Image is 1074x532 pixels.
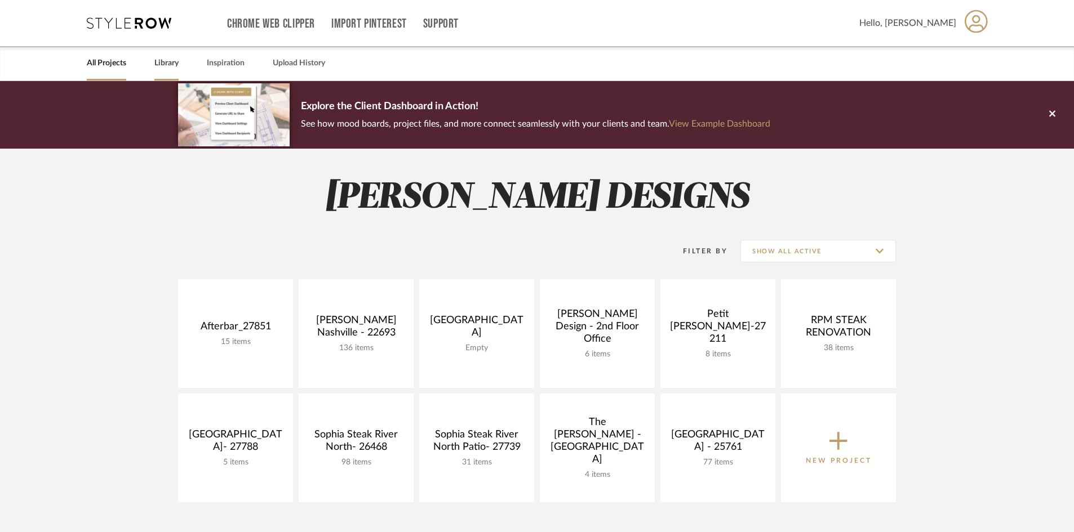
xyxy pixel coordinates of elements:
div: 98 items [308,458,405,467]
div: 15 items [187,337,284,347]
div: Sophia Steak River North- 26468 [308,428,405,458]
a: Library [154,56,179,71]
div: 136 items [308,343,405,353]
div: Afterbar_27851 [187,320,284,337]
div: Petit [PERSON_NAME]-27211 [669,308,766,350]
div: [GEOGRAPHIC_DATA]- 27788 [187,428,284,458]
div: 38 items [790,343,887,353]
div: 5 items [187,458,284,467]
a: Chrome Web Clipper [227,19,315,29]
div: [GEOGRAPHIC_DATA] - 25761 [669,428,766,458]
div: 8 items [669,350,766,359]
div: Empty [428,343,525,353]
a: Support [423,19,459,29]
div: Sophia Steak River North Patio- 27739 [428,428,525,458]
div: [PERSON_NAME] Nashville - 22693 [308,314,405,343]
div: [PERSON_NAME] Design - 2nd Floor Office [549,308,646,350]
a: Inspiration [207,56,245,71]
div: 6 items [549,350,646,359]
a: Import Pinterest [331,19,407,29]
img: d5d033c5-7b12-40c2-a960-1ecee1989c38.png [178,83,290,146]
a: View Example Dashboard [669,119,770,128]
h2: [PERSON_NAME] DESIGNS [131,177,943,219]
span: Hello, [PERSON_NAME] [859,16,956,30]
a: Upload History [273,56,325,71]
p: New Project [806,455,872,466]
p: See how mood boards, project files, and more connect seamlessly with your clients and team. [301,116,770,132]
div: 4 items [549,470,646,480]
div: Filter By [668,245,727,257]
div: [GEOGRAPHIC_DATA] [428,314,525,343]
div: The [PERSON_NAME] - [GEOGRAPHIC_DATA] [549,416,646,470]
button: New Project [781,394,896,502]
a: All Projects [87,56,126,71]
div: 77 items [669,458,766,467]
p: Explore the Client Dashboard in Action! [301,98,770,116]
div: RPM STEAK RENOVATION [790,314,887,343]
div: 31 items [428,458,525,467]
